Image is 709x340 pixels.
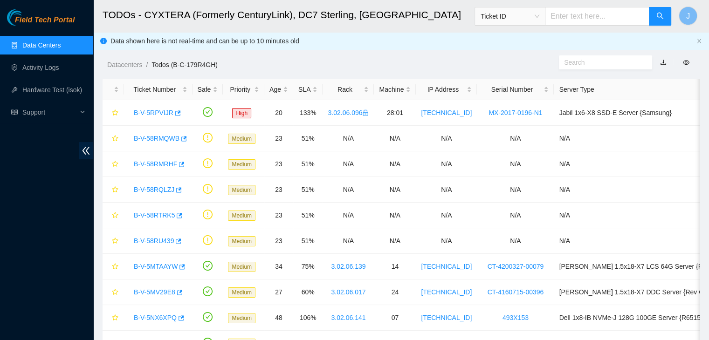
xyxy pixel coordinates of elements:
[293,305,323,331] td: 106%
[293,228,323,254] td: 51%
[264,100,293,126] td: 20
[112,289,118,296] span: star
[656,12,664,21] span: search
[362,109,369,116] span: lock
[264,279,293,305] td: 27
[331,314,365,321] a: 3.02.06.141
[22,41,61,49] a: Data Centers
[15,16,75,25] span: Field Tech Portal
[264,254,293,279] td: 34
[134,211,175,219] a: B-V-58RTRK5
[683,59,689,66] span: eye
[416,203,477,228] td: N/A
[331,288,365,296] a: 3.02.06.017
[477,177,554,203] td: N/A
[686,10,690,22] span: J
[134,237,174,245] a: B-V-58RU439
[151,61,218,68] a: Todos (B-C-179R4GH)
[108,105,119,120] button: star
[323,228,374,254] td: N/A
[203,210,213,219] span: exclamation-circle
[134,160,177,168] a: B-V-58RMRHF
[653,55,674,70] button: download
[481,9,539,23] span: Ticket ID
[264,177,293,203] td: 23
[7,17,75,29] a: Akamai TechnologiesField Tech Portal
[374,100,416,126] td: 28:01
[293,203,323,228] td: 51%
[477,203,554,228] td: N/A
[79,142,93,159] span: double-left
[134,186,174,193] a: B-V-58RQLZJ
[107,61,142,68] a: Datacenters
[22,86,82,94] a: Hardware Test (isok)
[134,288,175,296] a: B-V-5MV29E8
[293,177,323,203] td: 51%
[488,288,544,296] a: CT-4160715-00396
[328,109,369,116] a: 3.02.06.096lock
[228,211,255,221] span: Medium
[323,203,374,228] td: N/A
[146,61,148,68] span: /
[416,228,477,254] td: N/A
[108,156,119,171] button: star
[112,186,118,194] span: star
[228,313,255,323] span: Medium
[232,108,251,118] span: High
[293,126,323,151] td: 51%
[108,131,119,146] button: star
[564,57,640,68] input: Search
[323,177,374,203] td: N/A
[374,254,416,279] td: 14
[264,228,293,254] td: 23
[112,314,118,322] span: star
[477,151,554,177] td: N/A
[374,203,416,228] td: N/A
[108,233,119,248] button: star
[228,236,255,246] span: Medium
[112,161,118,168] span: star
[416,126,477,151] td: N/A
[374,126,416,151] td: N/A
[331,263,365,270] a: 3.02.06.139
[112,109,118,117] span: star
[323,126,374,151] td: N/A
[293,151,323,177] td: 51%
[203,133,213,143] span: exclamation-circle
[203,107,213,117] span: check-circle
[649,7,671,26] button: search
[228,262,255,272] span: Medium
[421,314,472,321] a: [TECHNICAL_ID]
[108,310,119,325] button: star
[228,287,255,298] span: Medium
[264,126,293,151] td: 23
[323,151,374,177] td: N/A
[421,288,472,296] a: [TECHNICAL_ID]
[134,314,177,321] a: B-V-5NX6XPQ
[416,177,477,203] td: N/A
[679,7,697,25] button: J
[134,109,173,116] a: B-V-5RPVIJR
[108,285,119,299] button: star
[264,203,293,228] td: 23
[228,134,255,144] span: Medium
[112,263,118,271] span: star
[264,305,293,331] td: 48
[374,228,416,254] td: N/A
[293,254,323,279] td: 75%
[203,312,213,322] span: check-circle
[477,228,554,254] td: N/A
[293,100,323,126] td: 133%
[374,151,416,177] td: N/A
[112,238,118,245] span: star
[108,259,119,274] button: star
[203,286,213,296] span: check-circle
[502,314,529,321] a: 493X153
[203,158,213,168] span: exclamation-circle
[374,305,416,331] td: 07
[477,126,554,151] td: N/A
[488,263,544,270] a: CT-4200327-00079
[11,109,18,116] span: read
[293,279,323,305] td: 60%
[545,7,649,26] input: Enter text here...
